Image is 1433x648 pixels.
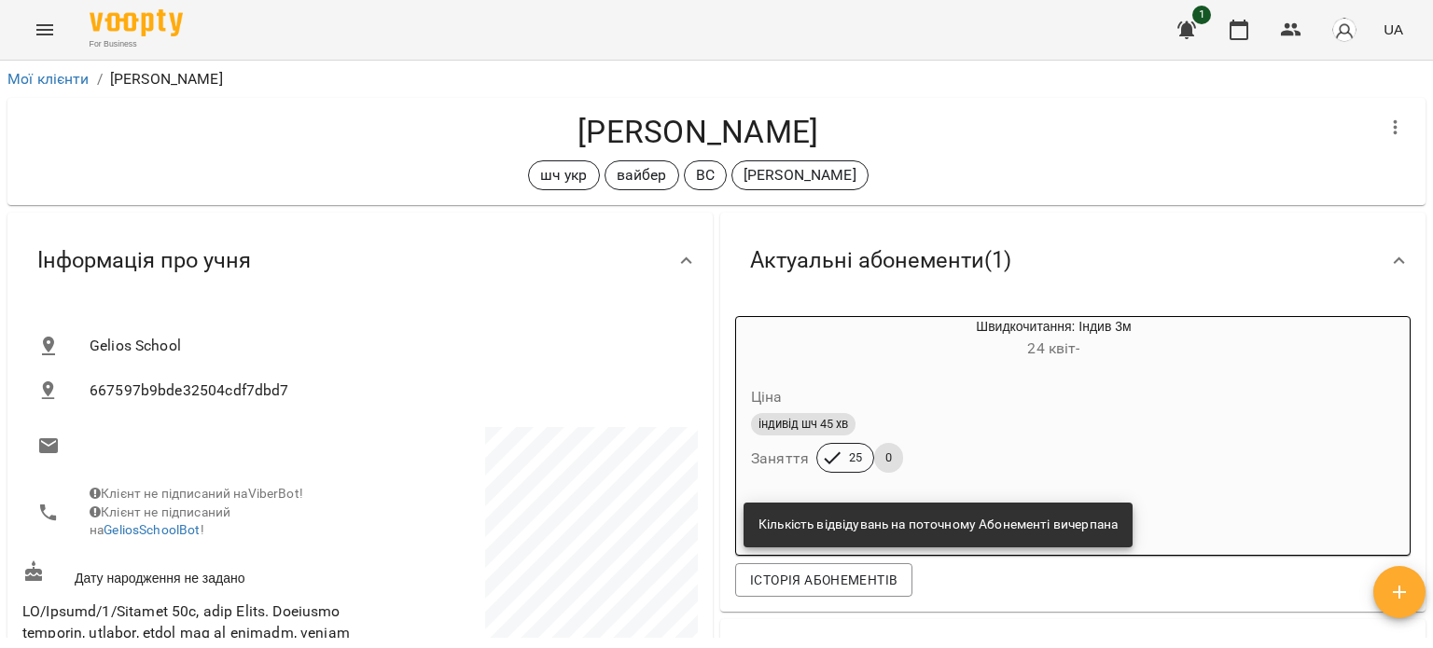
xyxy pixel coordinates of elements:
div: Актуальні абонементи(1) [720,213,1426,309]
p: [PERSON_NAME] [744,164,856,186]
div: Швидкочитання: Індив 3м [736,317,826,362]
p: вайбер [617,164,667,186]
button: Menu [22,7,67,52]
span: 0 [874,449,903,466]
div: ВС [684,160,727,190]
button: UA [1376,12,1411,47]
p: [PERSON_NAME] [110,68,223,90]
span: Актуальні абонементи ( 1 ) [750,246,1011,275]
div: вайбер [605,160,679,190]
li: / [97,68,103,90]
span: UA [1384,20,1403,39]
span: Інформація про учня [37,246,251,275]
nav: breadcrumb [7,68,1426,90]
p: ВС [696,164,715,186]
button: Історія абонементів [735,563,912,597]
span: For Business [90,38,183,50]
div: Дату народження не задано [19,557,360,591]
a: GeliosSchoolBot [104,522,200,537]
span: Gelios School [90,335,683,357]
span: індивід шч 45 хв [751,416,856,433]
div: шч укр [528,160,600,190]
span: 24 квіт - [1027,339,1079,357]
h4: [PERSON_NAME] [22,113,1373,151]
div: [PERSON_NAME] [731,160,869,190]
div: Інформація про учня [7,213,713,309]
span: Клієнт не підписаний на ViberBot! [90,486,303,501]
img: avatar_s.png [1331,17,1357,43]
span: Історія абонементів [750,569,897,591]
span: 667597b9bde32504cdf7dbd7 [90,379,683,402]
h6: Ціна [751,384,783,410]
a: Мої клієнти [7,70,90,88]
span: 25 [838,449,873,466]
div: Швидкочитання: Індив 3м [826,317,1282,362]
button: Швидкочитання: Індив 3м24 квіт- Цінаіндивід шч 45 хвЗаняття250 [736,317,1282,495]
p: шч укр [540,164,588,186]
div: Кількість відвідувань на поточному Абонементі вичерпана [758,508,1118,542]
span: Клієнт не підписаний на ! [90,504,230,538]
img: Voopty Logo [90,9,183,36]
h6: Заняття [751,446,809,472]
span: 1 [1192,6,1211,24]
